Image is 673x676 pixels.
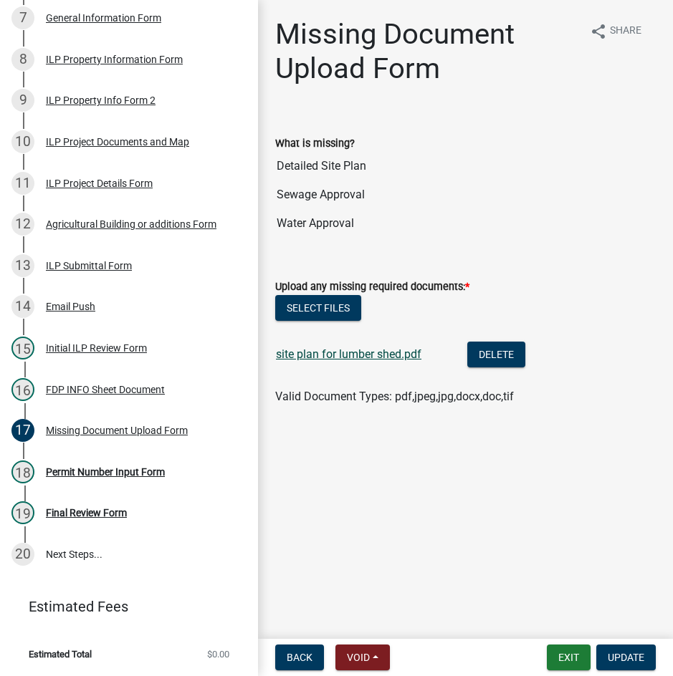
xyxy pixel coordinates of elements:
div: 9 [11,89,34,112]
div: 19 [11,501,34,524]
div: ILP Property Info Form 2 [46,95,156,105]
div: 18 [11,460,34,483]
div: ILP Submittal Form [46,261,132,271]
div: 13 [11,254,34,277]
span: $0.00 [207,650,229,659]
div: 8 [11,48,34,71]
div: Initial ILP Review Form [46,343,147,353]
div: Final Review Form [46,508,127,518]
div: General Information Form [46,13,161,23]
div: 15 [11,337,34,359]
h1: Missing Document Upload Form [275,17,578,86]
div: ILP Property Information Form [46,54,183,64]
label: Upload any missing required documents: [275,282,469,292]
a: Estimated Fees [11,592,235,621]
div: Missing Document Upload Form [46,425,188,435]
div: Email Push [46,301,95,312]
span: Back [287,652,312,663]
div: 11 [11,172,34,195]
button: Select files [275,295,361,321]
button: Update [596,644,656,670]
div: 7 [11,6,34,29]
label: What is missing? [275,139,355,149]
div: Agricultural Building or additions Form [46,219,216,229]
span: Share [610,23,641,40]
div: FDP INFO Sheet Document [46,385,165,395]
i: share [590,23,607,40]
span: Void [347,652,370,663]
div: ILP Project Details Form [46,178,153,188]
div: 16 [11,378,34,401]
div: 17 [11,419,34,442]
div: 10 [11,130,34,153]
div: 20 [11,543,34,566]
span: Update [608,652,644,663]
button: Void [335,644,390,670]
div: Permit Number Input Form [46,467,165,477]
button: Back [275,644,324,670]
span: Estimated Total [29,650,92,659]
div: ILP Project Documents and Map [46,137,189,147]
div: 14 [11,295,34,318]
wm-modal-confirm: Delete Document [467,349,525,362]
span: Valid Document Types: pdf,jpeg,jpg,docx,doc,tif [275,390,514,403]
button: Delete [467,342,525,367]
div: 12 [11,213,34,236]
button: shareShare [578,17,653,45]
a: site plan for lumber shed.pdf [276,347,421,361]
button: Exit [547,644,591,670]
